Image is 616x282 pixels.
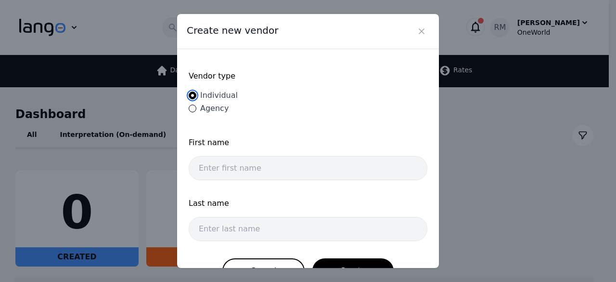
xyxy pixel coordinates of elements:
span: First name [189,137,427,148]
input: Individual [189,92,196,99]
span: Create new vendor [187,24,278,37]
input: Enter first name [189,156,427,180]
span: Agency [200,104,229,113]
button: Close [414,24,429,39]
span: Last name [189,198,427,209]
span: Individual [200,91,238,100]
label: Vendor type [189,70,427,82]
input: Agency [189,105,196,112]
input: Enter last name [189,217,427,241]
